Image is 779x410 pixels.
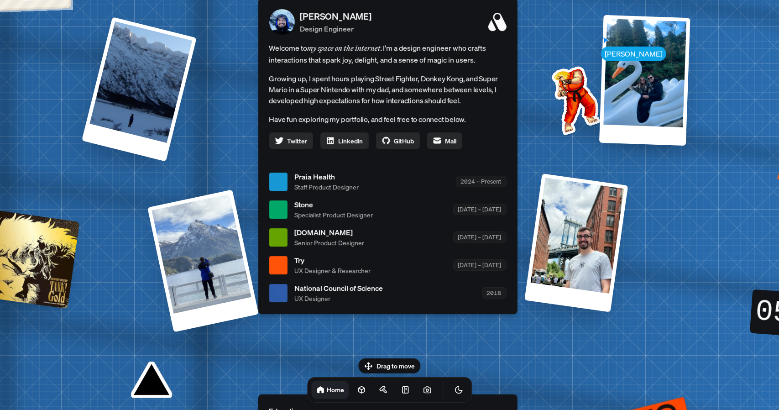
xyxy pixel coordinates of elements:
span: National Council of Science [295,283,383,294]
span: [DOMAIN_NAME] [295,227,365,238]
span: Staff Product Designer [295,182,359,192]
img: Profile example [528,53,620,145]
img: Profile Picture [269,9,295,35]
span: UX Designer [295,294,383,303]
p: Have fun exploring my portfolio, and feel free to connect below. [269,113,507,125]
span: Praia Health [295,171,359,182]
p: Growing up, I spent hours playing Street Fighter, Donkey Kong, and Super Mario in a Super Nintend... [269,73,507,106]
span: UX Designer & Researcher [295,266,371,275]
span: GitHub [394,136,414,146]
div: 2024 – Present [456,176,507,187]
span: Specialist Product Designer [295,210,373,220]
span: Mail [445,136,457,146]
span: Twitter [288,136,308,146]
p: Design Engineer [300,23,371,34]
span: Try [295,255,371,266]
span: Stone [295,199,373,210]
a: Home [311,381,349,399]
a: Linkedin [320,132,369,149]
h1: Home [327,385,344,394]
em: my space on the internet. [308,43,383,53]
button: Toggle Theme [450,381,468,399]
a: Twitter [269,132,313,149]
span: Welcome to I'm a design engineer who crafts interactions that spark joy, delight, and a sense of ... [269,42,507,66]
div: [DATE] – [DATE] [453,204,507,215]
div: 2018 [482,287,507,299]
div: [DATE] – [DATE] [453,231,507,243]
span: Linkedin [339,136,363,146]
div: [DATE] – [DATE] [453,259,507,271]
p: [PERSON_NAME] [300,10,371,23]
a: GitHub [376,132,420,149]
span: Senior Product Designer [295,238,365,247]
a: Mail [427,132,462,149]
